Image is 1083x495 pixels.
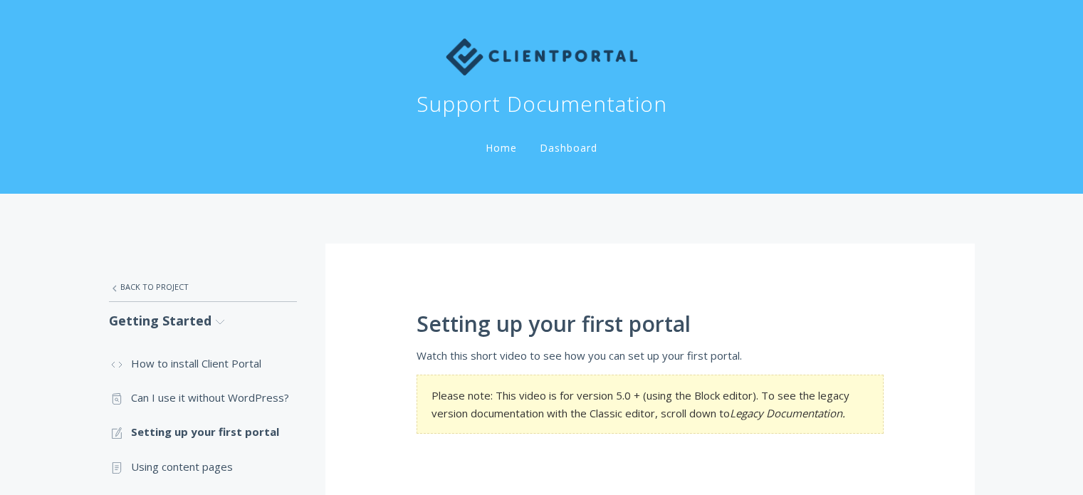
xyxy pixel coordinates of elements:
[417,312,884,336] h1: Setting up your first portal
[109,272,297,302] a: Back to Project
[417,375,884,434] section: Please note: This video is for version 5.0 + (using the Block editor). To see the legacy version ...
[109,449,297,484] a: Using content pages
[730,406,845,420] em: Legacy Documentation.
[109,302,297,340] a: Getting Started
[109,380,297,415] a: Can I use it without WordPress?
[417,90,667,118] h1: Support Documentation
[417,347,884,364] p: Watch this short video to see how you can set up your first portal.
[483,141,520,155] a: Home
[537,141,600,155] a: Dashboard
[109,415,297,449] a: Setting up your first portal
[109,346,297,380] a: How to install Client Portal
